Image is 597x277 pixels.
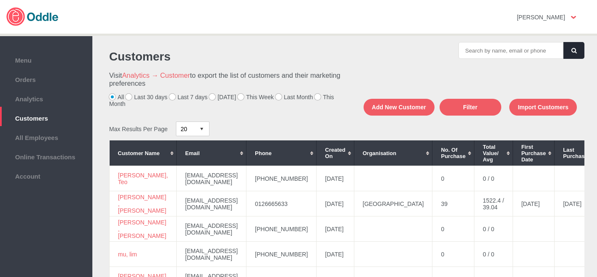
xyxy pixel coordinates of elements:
[246,140,317,166] th: Phone
[4,171,88,180] span: Account
[317,216,354,242] td: [DATE]
[317,242,354,267] td: [DATE]
[4,132,88,141] span: All Employees
[4,113,88,122] span: Customers
[354,191,432,216] td: [GEOGRAPHIC_DATA]
[571,16,576,19] img: user-option-arrow.png
[354,140,432,166] th: Organisation
[246,191,317,216] td: 0126665633
[122,71,190,79] a: Analytics → Customer
[432,166,474,191] td: 0
[109,94,124,100] label: All
[118,172,168,185] a: [PERSON_NAME], Teo
[110,140,177,166] th: Customer Name
[555,191,597,216] td: [DATE]
[118,219,166,239] a: [PERSON_NAME] , [PERSON_NAME]
[474,191,513,216] td: 1522.4 / 39.04
[440,99,501,116] button: Filter
[513,191,555,216] td: [DATE]
[364,99,435,116] button: Add New Customer
[169,94,208,100] label: Last 7 days
[4,74,88,83] span: Orders
[517,14,565,21] strong: [PERSON_NAME]
[317,166,354,191] td: [DATE]
[432,242,474,267] td: 0
[474,216,513,242] td: 0 / 0
[238,94,274,100] label: This Week
[458,42,563,59] input: Search by name, email or phone
[474,166,513,191] td: 0 / 0
[509,99,577,116] button: Import Customers
[4,93,88,103] span: Analytics
[275,94,313,100] label: Last Month
[177,166,246,191] td: [EMAIL_ADDRESS][DOMAIN_NAME]
[126,94,167,100] label: Last 30 days
[109,50,340,63] h1: Customers
[109,94,334,107] label: This Month
[177,191,246,216] td: [EMAIL_ADDRESS][DOMAIN_NAME]
[209,94,236,100] label: [DATE]
[246,242,317,267] td: [PHONE_NUMBER]
[432,191,474,216] td: 39
[4,55,88,64] span: Menu
[4,151,88,161] span: Online Transactions
[177,242,246,267] td: [EMAIL_ADDRESS][DOMAIN_NAME]
[246,166,317,191] td: [PHONE_NUMBER]
[555,140,597,166] th: Last Purchase
[474,242,513,267] td: 0 / 0
[317,191,354,216] td: [DATE]
[118,194,166,214] a: [PERSON_NAME] , [PERSON_NAME]
[177,216,246,242] td: [EMAIL_ADDRESS][DOMAIN_NAME]
[432,140,474,166] th: No. of Purchase
[109,71,340,87] h3: Visit to export the list of customers and their marketing preferences
[317,140,354,166] th: Created On
[109,126,168,132] span: Max Results Per Page
[118,251,137,258] a: mu, lim
[474,140,513,166] th: Total Value/ Avg
[246,216,317,242] td: [PHONE_NUMBER]
[513,140,555,166] th: First Purchase Date
[432,216,474,242] td: 0
[177,140,246,166] th: Email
